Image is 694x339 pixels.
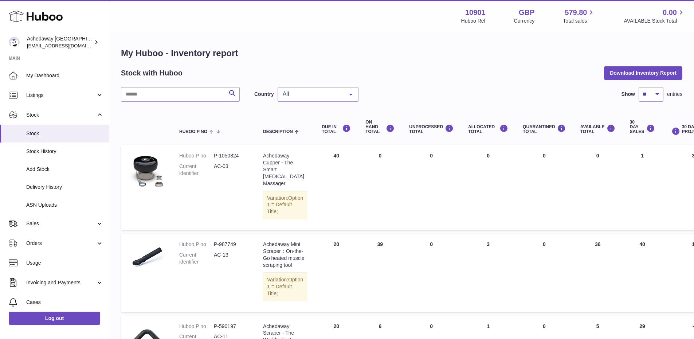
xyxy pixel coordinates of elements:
[630,120,655,135] div: 30 DAY SALES
[623,145,662,230] td: 1
[26,148,103,155] span: Stock History
[179,129,207,134] span: Huboo P no
[281,90,344,98] span: All
[179,323,214,330] dt: Huboo P no
[26,299,103,306] span: Cases
[358,234,402,312] td: 39
[543,153,546,159] span: 0
[26,112,96,118] span: Stock
[26,220,96,227] span: Sales
[523,124,566,134] div: QUARANTINED Total
[468,124,508,134] div: ALLOCATED Total
[314,234,358,312] td: 20
[214,152,248,159] dd: P-1050824
[121,47,682,59] h1: My Huboo - Inventory report
[26,279,96,286] span: Invoicing and Payments
[27,43,107,48] span: [EMAIL_ADDRESS][DOMAIN_NAME]
[26,166,103,173] span: Add Stock
[465,8,486,17] strong: 10901
[214,323,248,330] dd: P-590197
[26,202,103,209] span: ASN Uploads
[26,92,96,99] span: Listings
[623,234,662,312] td: 40
[543,323,546,329] span: 0
[26,240,96,247] span: Orders
[263,272,307,301] div: Variation:
[622,91,635,98] label: Show
[667,91,682,98] span: entries
[565,8,587,17] span: 579.80
[263,241,307,269] div: Achedaway Mini Scraper：On-the-Go heated muscle scraping tool
[263,152,307,187] div: Achedaway Cupper - The Smart [MEDICAL_DATA] Massager
[263,191,307,219] div: Variation:
[254,91,274,98] label: Country
[402,145,461,230] td: 0
[358,145,402,230] td: 0
[461,145,515,230] td: 0
[580,124,615,134] div: AVAILABLE Total
[214,252,248,265] dd: AC-13
[179,252,214,265] dt: Current identifier
[624,17,685,24] span: AVAILABLE Stock Total
[26,130,103,137] span: Stock
[402,234,461,312] td: 0
[214,163,248,177] dd: AC-03
[543,241,546,247] span: 0
[409,124,454,134] div: UNPROCESSED Total
[121,68,183,78] h2: Stock with Huboo
[267,277,303,296] span: Option 1 = Default Title;
[27,35,93,49] div: Achedaway [GEOGRAPHIC_DATA]
[179,152,214,159] dt: Huboo P no
[573,234,623,312] td: 36
[128,241,165,277] img: product image
[519,8,534,17] strong: GBP
[663,8,677,17] span: 0.00
[9,312,100,325] a: Log out
[604,66,682,79] button: Download Inventory Report
[26,184,103,191] span: Delivery History
[365,120,395,135] div: ON HAND Total
[322,124,351,134] div: DUE IN TOTAL
[128,152,165,189] img: product image
[267,195,303,215] span: Option 1 = Default Title;
[26,260,103,266] span: Usage
[624,8,685,24] a: 0.00 AVAILABLE Stock Total
[563,8,595,24] a: 579.80 Total sales
[26,72,103,79] span: My Dashboard
[214,241,248,248] dd: P-987749
[263,129,293,134] span: Description
[573,145,623,230] td: 0
[514,17,535,24] div: Currency
[563,17,595,24] span: Total sales
[179,241,214,248] dt: Huboo P no
[9,37,20,48] img: admin@newpb.co.uk
[179,163,214,177] dt: Current identifier
[314,145,358,230] td: 40
[461,234,515,312] td: 3
[461,17,486,24] div: Huboo Ref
